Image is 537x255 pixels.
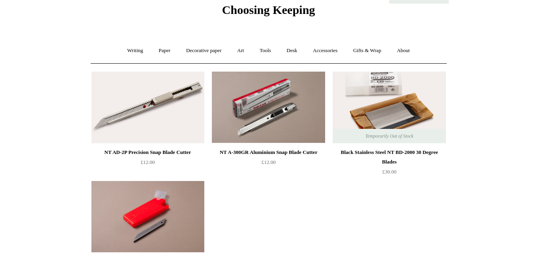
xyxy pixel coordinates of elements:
[222,3,315,16] span: Choosing Keeping
[91,181,204,253] a: NT 30 degree precision 10 pack blades with dispenser NT 30 degree precision 10 pack blades with d...
[212,72,325,143] a: NT A-300GR Aluminium Snap Blade Cutter NT A-300GR Aluminium Snap Blade Cutter
[252,40,278,61] a: Tools
[357,129,421,143] span: Temporarily Out of Stock
[230,40,251,61] a: Art
[93,148,202,157] div: NT AD-2P Precision Snap Blade Cutter
[141,159,155,165] span: £12.00
[390,40,417,61] a: About
[214,148,323,157] div: NT A-300GR Aluminium Snap Blade Cutter
[222,10,315,15] a: Choosing Keeping
[179,40,229,61] a: Decorative paper
[306,40,345,61] a: Accessories
[91,181,204,253] img: NT 30 degree precision 10 pack blades with dispenser
[151,40,178,61] a: Paper
[333,72,446,143] a: Black Stainless Steel NT BD-2000 30 Degree Blades Black Stainless Steel NT BD-2000 30 Degree Blad...
[335,148,444,167] div: Black Stainless Steel NT BD-2000 30 Degree Blades
[91,148,204,180] a: NT AD-2P Precision Snap Blade Cutter £12.00
[279,40,304,61] a: Desk
[346,40,388,61] a: Gifts & Wrap
[262,159,276,165] span: £12.00
[333,72,446,143] img: Black Stainless Steel NT BD-2000 30 Degree Blades
[91,72,204,143] a: NT AD-2P Precision Snap Blade Cutter NT AD-2P Precision Snap Blade Cutter
[212,72,325,143] img: NT A-300GR Aluminium Snap Blade Cutter
[91,72,204,143] img: NT AD-2P Precision Snap Blade Cutter
[212,148,325,180] a: NT A-300GR Aluminium Snap Blade Cutter £12.00
[382,169,397,175] span: £30.00
[333,148,446,180] a: Black Stainless Steel NT BD-2000 30 Degree Blades £30.00
[120,40,150,61] a: Writing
